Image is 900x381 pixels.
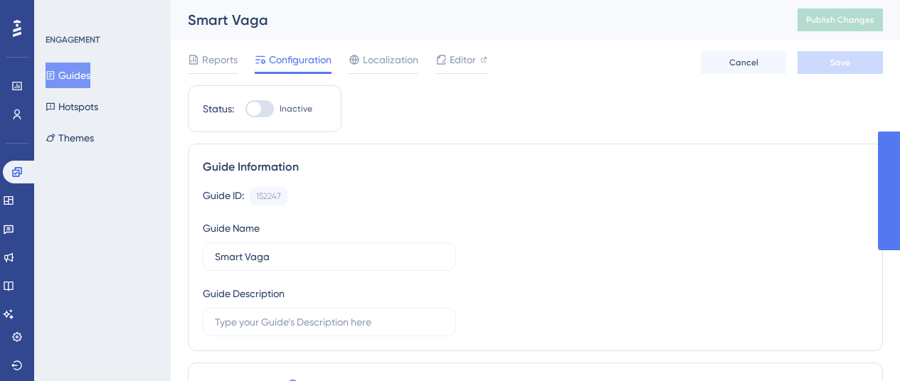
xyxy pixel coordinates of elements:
button: Hotspots [46,94,98,119]
span: Configuration [269,51,332,68]
span: Editor [450,51,476,68]
button: Save [798,51,883,74]
span: Reports [202,51,238,68]
span: Save [830,57,850,68]
div: Guide Information [203,159,868,176]
span: Localization [363,51,418,68]
div: Smart Vaga [188,10,762,30]
button: Publish Changes [798,9,883,31]
input: Type your Guide’s Description here [215,314,444,330]
span: Publish Changes [806,14,874,26]
div: ENGAGEMENT [46,34,100,45]
iframe: UserGuiding AI Assistant Launcher [840,325,883,367]
input: Type your Guide’s Name here [215,249,444,264]
div: 152247 [256,190,281,202]
div: Guide Description [203,285,285,302]
div: Status: [203,100,234,117]
button: Guides [46,63,90,88]
div: Guide Name [203,220,260,237]
button: Cancel [701,51,786,74]
div: Guide ID: [203,187,244,205]
button: Themes [46,125,94,151]
span: Inactive [280,103,312,114]
span: Cancel [729,57,758,68]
